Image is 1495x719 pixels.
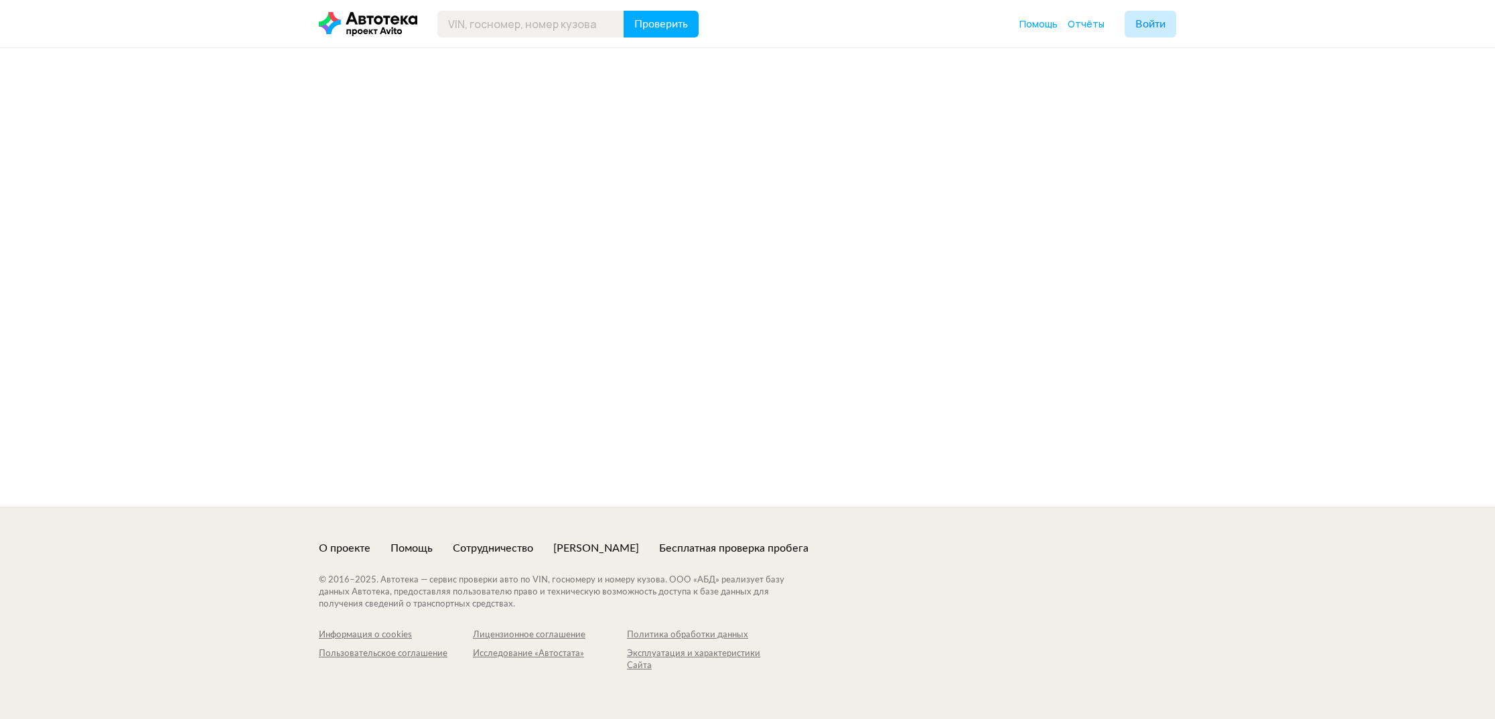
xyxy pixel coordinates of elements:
a: Помощь [1019,17,1058,31]
span: Отчёты [1068,17,1105,30]
div: Пользовательское соглашение [319,648,473,660]
span: Проверить [634,19,688,29]
a: Лицензионное соглашение [473,629,627,641]
input: VIN, госномер, номер кузова [437,11,624,37]
a: Помощь [390,541,433,556]
div: Исследование «Автостата» [473,648,627,660]
a: О проекте [319,541,370,556]
a: Исследование «Автостата» [473,648,627,672]
a: Бесплатная проверка пробега [659,541,808,556]
a: Сотрудничество [453,541,533,556]
a: Пользовательское соглашение [319,648,473,672]
a: Политика обработки данных [627,629,781,641]
a: Отчёты [1068,17,1105,31]
a: Информация о cookies [319,629,473,641]
a: Эксплуатация и характеристики Сайта [627,648,781,672]
button: Проверить [624,11,699,37]
button: Войти [1125,11,1176,37]
span: Помощь [1019,17,1058,30]
a: [PERSON_NAME] [553,541,639,556]
div: © 2016– 2025 . Автотека — сервис проверки авто по VIN, госномеру и номеру кузова. ООО «АБД» реали... [319,574,811,611]
span: Войти [1135,19,1165,29]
